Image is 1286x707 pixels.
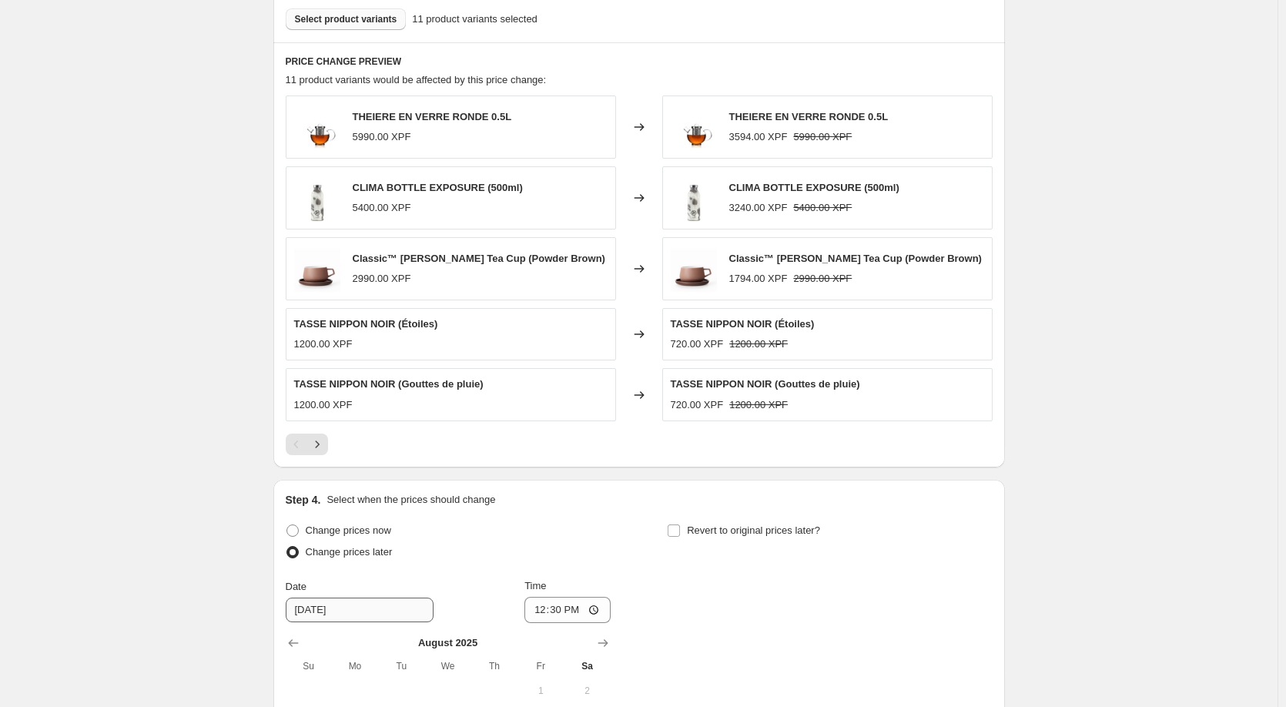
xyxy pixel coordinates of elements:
[384,660,418,672] span: Tu
[378,654,424,679] th: Tuesday
[477,660,511,672] span: Th
[671,318,815,330] span: TASSE NIPPON NOIR (Étoiles)
[729,397,788,413] strike: 1200.00 XPF
[671,397,724,413] div: 720.00 XPF
[412,12,538,27] span: 11 product variants selected
[353,253,605,264] span: Classic™ [PERSON_NAME] Tea Cup (Powder Brown)
[729,200,788,216] div: 3240.00 XPF
[793,200,852,216] strike: 5400.00 XPF
[292,660,326,672] span: Su
[517,654,564,679] th: Friday
[306,524,391,536] span: Change prices now
[286,598,434,622] input: 8/30/2025
[671,175,717,221] img: BO603_80x.png
[306,434,328,455] button: Next
[524,580,546,591] span: Time
[471,654,517,679] th: Thursday
[564,654,610,679] th: Saturday
[286,55,993,68] h6: PRICE CHANGE PREVIEW
[286,581,306,592] span: Date
[353,129,411,145] div: 5990.00 XPF
[327,492,495,508] p: Select when the prices should change
[332,654,378,679] th: Monday
[294,246,340,292] img: 1_80x.png
[524,685,558,697] span: 1
[286,74,547,85] span: 11 product variants would be affected by this price change:
[424,654,471,679] th: Wednesday
[729,337,788,352] strike: 1200.00 XPF
[353,182,523,193] span: CLIMA BOTTLE EXPOSURE (500ml)
[294,175,340,221] img: BO603_80x.png
[671,246,717,292] img: 1_80x.png
[687,524,820,536] span: Revert to original prices later?
[294,397,353,413] div: 1200.00 XPF
[283,632,304,654] button: Show previous month, July 2025
[570,660,604,672] span: Sa
[294,318,438,330] span: TASSE NIPPON NOIR (Étoiles)
[294,104,340,150] img: PAM022_80x.jpg
[286,654,332,679] th: Sunday
[524,660,558,672] span: Fr
[353,111,512,122] span: THEIERE EN VERRE RONDE 0.5L
[793,129,852,145] strike: 5990.00 XPF
[729,129,788,145] div: 3594.00 XPF
[306,546,393,558] span: Change prices later
[793,271,852,286] strike: 2990.00 XPF
[286,434,328,455] nav: Pagination
[286,492,321,508] h2: Step 4.
[729,271,788,286] div: 1794.00 XPF
[592,632,614,654] button: Show next month, September 2025
[671,337,724,352] div: 720.00 XPF
[729,182,899,193] span: CLIMA BOTTLE EXPOSURE (500ml)
[353,271,411,286] div: 2990.00 XPF
[517,679,564,703] button: Friday August 1 2025
[729,111,889,122] span: THEIERE EN VERRE RONDE 0.5L
[295,13,397,25] span: Select product variants
[338,660,372,672] span: Mo
[294,337,353,352] div: 1200.00 XPF
[729,253,982,264] span: Classic™ [PERSON_NAME] Tea Cup (Powder Brown)
[430,660,464,672] span: We
[671,378,860,390] span: TASSE NIPPON NOIR (Gouttes de pluie)
[570,685,604,697] span: 2
[564,679,610,703] button: Saturday August 2 2025
[671,104,717,150] img: PAM022_80x.jpg
[294,378,484,390] span: TASSE NIPPON NOIR (Gouttes de pluie)
[353,200,411,216] div: 5400.00 XPF
[286,8,407,30] button: Select product variants
[524,597,611,623] input: 12:00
